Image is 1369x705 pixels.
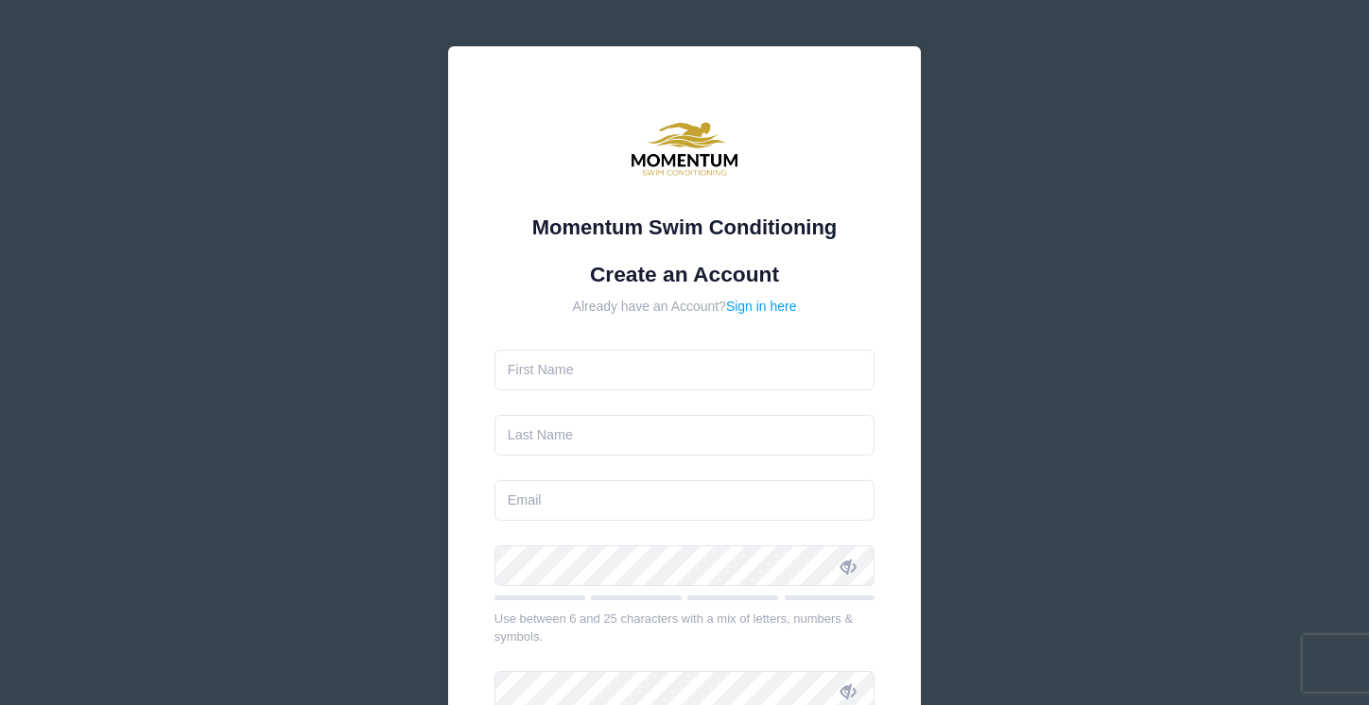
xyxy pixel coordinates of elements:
input: Email [494,480,875,521]
input: First Name [494,350,875,390]
h1: Create an Account [494,262,875,287]
a: Sign in here [726,299,797,314]
div: Already have an Account? [494,297,875,317]
img: Momentum Swim Conditioning [628,93,741,206]
div: Use between 6 and 25 characters with a mix of letters, numbers & symbols. [494,610,875,646]
input: Last Name [494,415,875,456]
div: Momentum Swim Conditioning [494,212,875,243]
